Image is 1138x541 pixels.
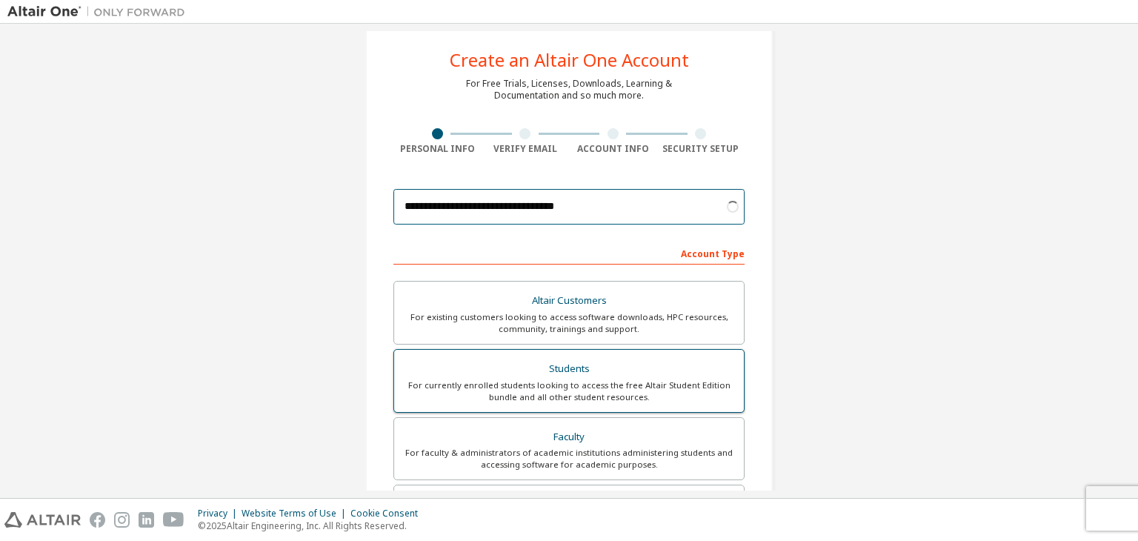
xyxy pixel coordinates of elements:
[403,427,735,448] div: Faculty
[139,512,154,528] img: linkedin.svg
[403,447,735,471] div: For faculty & administrators of academic institutions administering students and accessing softwa...
[466,78,672,102] div: For Free Trials, Licenses, Downloads, Learning & Documentation and so much more.
[198,520,427,532] p: © 2025 Altair Engineering, Inc. All Rights Reserved.
[114,512,130,528] img: instagram.svg
[242,508,350,520] div: Website Terms of Use
[403,311,735,335] div: For existing customers looking to access software downloads, HPC resources, community, trainings ...
[403,359,735,379] div: Students
[569,143,657,155] div: Account Info
[198,508,242,520] div: Privacy
[403,379,735,403] div: For currently enrolled students looking to access the free Altair Student Edition bundle and all ...
[350,508,427,520] div: Cookie Consent
[482,143,570,155] div: Verify Email
[450,51,689,69] div: Create an Altair One Account
[393,241,745,265] div: Account Type
[4,512,81,528] img: altair_logo.svg
[163,512,184,528] img: youtube.svg
[657,143,745,155] div: Security Setup
[7,4,193,19] img: Altair One
[90,512,105,528] img: facebook.svg
[403,291,735,311] div: Altair Customers
[393,143,482,155] div: Personal Info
